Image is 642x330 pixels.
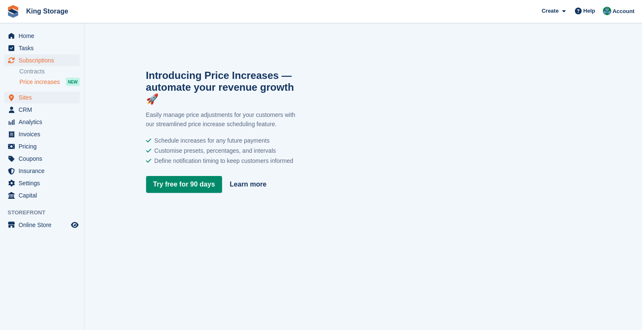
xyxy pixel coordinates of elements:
span: Price increases [19,78,60,86]
span: Coupons [19,153,69,165]
span: Storefront [8,208,84,217]
h2: Introducing Price Increases — automate your revenue growth 🚀 [146,70,298,105]
span: Home [19,30,69,42]
span: Insurance [19,165,69,177]
span: Account [612,7,634,16]
span: CRM [19,104,69,116]
span: Invoices [19,128,69,140]
a: Preview store [70,220,80,230]
span: Tasks [19,42,69,54]
li: Customise presets, percentages, and intervals [146,146,298,156]
p: Easily manage price adjustments for your customers with our streamlined price increase scheduling... [146,110,298,129]
span: Settings [19,177,69,189]
li: Schedule increases for any future payments [146,135,298,146]
a: menu [4,30,80,42]
span: Subscriptions [19,54,69,66]
a: Price increases NEW [19,77,80,87]
span: Help [583,7,595,15]
a: menu [4,42,80,54]
img: John King [603,7,611,15]
span: Create [542,7,558,15]
img: stora-icon-8386f47178a22dfd0bd8f6a31ec36ba5ce8667c1dd55bd0f319d3a0aa187defe.svg [7,5,19,18]
div: NEW [66,78,80,86]
a: Contracts [19,68,80,76]
a: Learn more [230,179,266,189]
span: Capital [19,189,69,201]
a: menu [4,92,80,103]
li: Define notification timing to keep customers informed [146,156,298,166]
a: Try free for 90 days [146,176,222,193]
a: menu [4,128,80,140]
span: Pricing [19,141,69,152]
a: menu [4,189,80,201]
a: menu [4,104,80,116]
span: Online Store [19,219,69,231]
a: menu [4,54,80,66]
span: Analytics [19,116,69,128]
a: menu [4,141,80,152]
a: King Storage [23,4,72,18]
a: menu [4,116,80,128]
a: menu [4,165,80,177]
a: menu [4,177,80,189]
span: Sites [19,92,69,103]
a: menu [4,219,80,231]
a: menu [4,153,80,165]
